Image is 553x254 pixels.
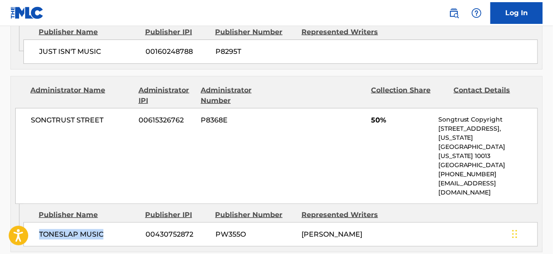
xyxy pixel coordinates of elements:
div: Contact Details [454,85,530,106]
div: Administrator IPI [139,85,194,106]
div: Administrator Name [30,85,132,106]
div: Publisher Name [39,210,139,220]
span: 00160248788 [146,46,209,57]
img: MLC Logo [10,7,44,19]
p: [STREET_ADDRESS], [438,124,537,133]
p: [PHONE_NUMBER] [438,170,537,179]
div: Help [468,4,485,22]
span: 00430752872 [146,229,209,240]
div: Publisher IPI [145,210,209,220]
span: 00615326762 [139,115,194,125]
p: [GEOGRAPHIC_DATA] [438,161,537,170]
div: Publisher IPI [145,27,209,37]
img: search [449,8,459,18]
div: Publisher Name [39,27,139,37]
p: [US_STATE][GEOGRAPHIC_DATA][US_STATE] 10013 [438,133,537,161]
a: Public Search [445,4,463,22]
span: [PERSON_NAME] [301,230,362,238]
span: SONGTRUST STREET [31,115,132,125]
span: 50% [371,115,432,125]
div: Publisher Number [215,210,295,220]
span: P8368E [201,115,277,125]
iframe: Chat Widget [510,212,553,254]
p: Songtrust Copyright [438,115,537,124]
img: help [471,8,482,18]
div: Collection Share [371,85,447,106]
div: Represented Writers [301,27,381,37]
div: Represented Writers [301,210,381,220]
span: TONESLAP MUSIC [39,229,139,240]
div: Publisher Number [215,27,295,37]
p: [EMAIL_ADDRESS][DOMAIN_NAME] [438,179,537,197]
div: Drag [512,221,517,247]
span: P8295T [215,46,295,57]
div: Administrator Number [201,85,277,106]
span: PW355O [215,229,295,240]
a: Log In [490,2,543,24]
span: JUST ISN'T MUSIC [39,46,139,57]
